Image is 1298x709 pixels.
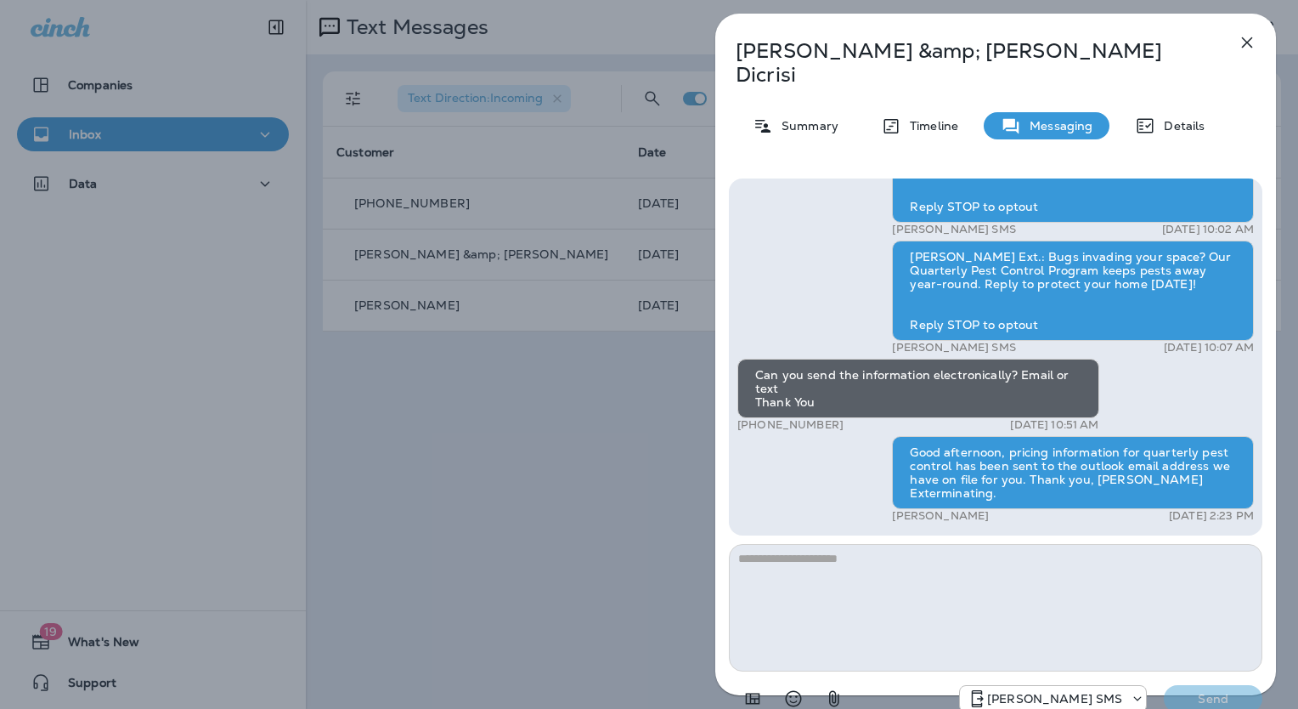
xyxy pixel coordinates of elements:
[892,341,1015,354] p: [PERSON_NAME] SMS
[1010,418,1098,432] p: [DATE] 10:51 AM
[901,119,958,133] p: Timeline
[1162,223,1254,236] p: [DATE] 10:02 AM
[1169,509,1254,523] p: [DATE] 2:23 PM
[892,241,1254,341] div: [PERSON_NAME] Ext.: Bugs invading your space? Our Quarterly Pest Control Program keeps pests away...
[1164,341,1254,354] p: [DATE] 10:07 AM
[1155,119,1205,133] p: Details
[892,223,1015,236] p: [PERSON_NAME] SMS
[892,509,989,523] p: [PERSON_NAME]
[892,436,1254,509] div: Good afternoon, pricing information for quarterly pest control has been sent to the outlook email...
[737,359,1099,418] div: Can you send the information electronically? Email or text Thank You
[960,689,1146,709] div: +1 (757) 760-3335
[987,692,1122,706] p: [PERSON_NAME] SMS
[736,39,1199,87] p: [PERSON_NAME] &amp; [PERSON_NAME] Dicrisi
[773,119,838,133] p: Summary
[1021,119,1092,133] p: Messaging
[737,418,844,432] p: [PHONE_NUMBER]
